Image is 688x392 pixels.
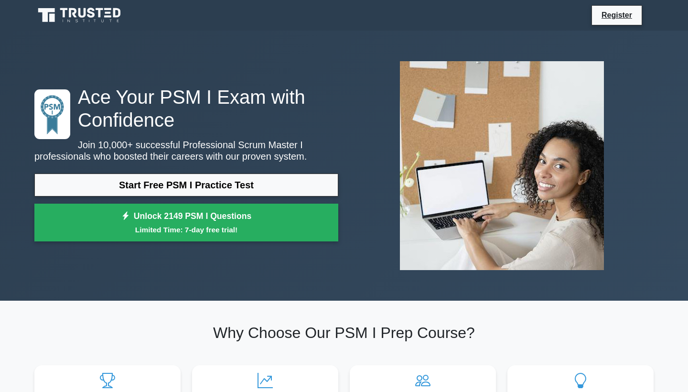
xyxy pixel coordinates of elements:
[34,324,654,342] h2: Why Choose Our PSM I Prep Course?
[34,204,338,242] a: Unlock 2149 PSM I QuestionsLimited Time: 7-day free trial!
[46,224,326,235] small: Limited Time: 7-day free trial!
[596,9,638,21] a: Register
[34,174,338,196] a: Start Free PSM I Practice Test
[34,86,338,131] h1: Ace Your PSM I Exam with Confidence
[34,139,338,162] p: Join 10,000+ successful Professional Scrum Master I professionals who boosted their careers with ...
